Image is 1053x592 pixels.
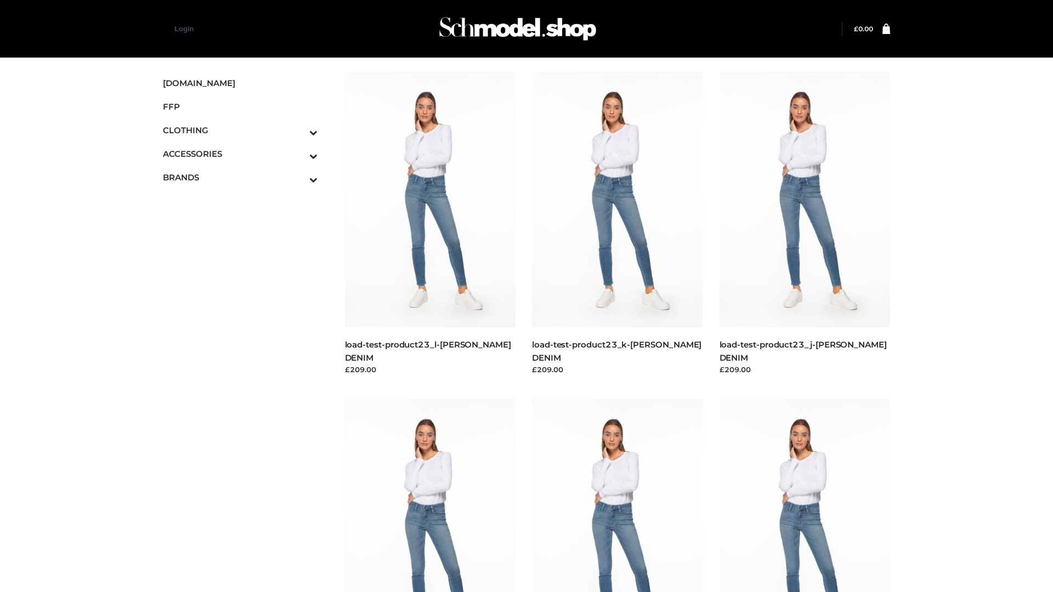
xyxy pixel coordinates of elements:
a: £0.00 [854,25,873,33]
button: Toggle Submenu [279,118,318,142]
a: load-test-product23_l-[PERSON_NAME] DENIM [345,339,511,362]
div: £209.00 [532,364,703,375]
img: Schmodel Admin 964 [435,7,600,50]
div: £209.00 [720,364,891,375]
a: load-test-product23_j-[PERSON_NAME] DENIM [720,339,887,362]
a: BRANDSToggle Submenu [163,166,318,189]
a: FFP [163,95,318,118]
span: CLOTHING [163,124,318,136]
bdi: 0.00 [854,25,873,33]
a: [DOMAIN_NAME] [163,71,318,95]
div: £209.00 [345,364,516,375]
button: Toggle Submenu [279,166,318,189]
a: CLOTHINGToggle Submenu [163,118,318,142]
span: [DOMAIN_NAME] [163,77,318,89]
span: BRANDS [163,171,318,184]
button: Toggle Submenu [279,142,318,166]
span: ACCESSORIES [163,147,318,160]
span: £ [854,25,858,33]
a: load-test-product23_k-[PERSON_NAME] DENIM [532,339,701,362]
a: ACCESSORIESToggle Submenu [163,142,318,166]
a: Login [174,25,194,33]
span: FFP [163,100,318,113]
